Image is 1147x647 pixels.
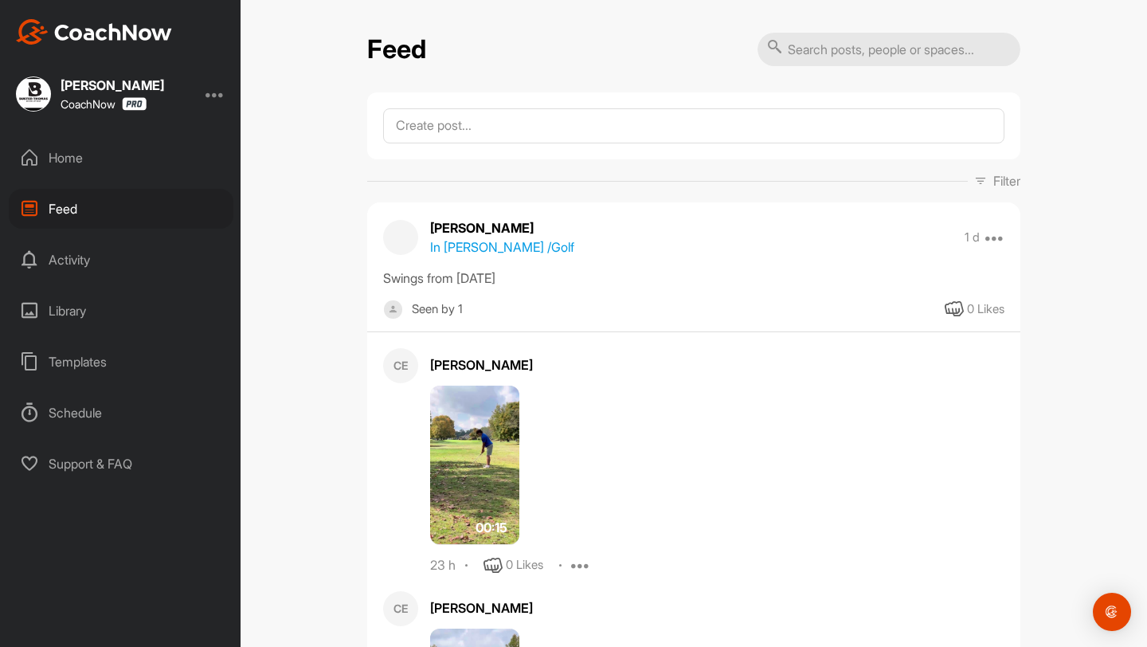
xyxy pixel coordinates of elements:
div: Templates [9,342,233,382]
div: Library [9,291,233,331]
p: Filter [993,171,1020,190]
img: CoachNow [16,19,172,45]
span: 00:15 [476,518,507,537]
input: Search posts, people or spaces... [757,33,1020,66]
div: CoachNow [61,97,147,111]
p: [PERSON_NAME] [430,218,574,237]
h2: Feed [367,34,426,65]
div: Open Intercom Messenger [1093,593,1131,631]
p: 1 d [965,229,980,245]
p: In [PERSON_NAME] / Golf [430,237,574,257]
div: Support & FAQ [9,444,233,484]
div: Schedule [9,393,233,433]
img: CoachNow Pro [122,97,147,111]
div: Swings from [DATE] [383,269,1004,288]
div: 23 h [430,558,456,574]
img: square_71b0c1a1e6001ffbb8f10c972293d764.jpg [16,76,51,112]
div: [PERSON_NAME] [430,598,1004,618]
div: 0 Likes [967,300,1004,319]
div: Feed [9,189,233,229]
div: CE [383,591,418,626]
div: 0 Likes [506,556,543,574]
img: square_default-ef6cabf814de5a2bf16c804365e32c732080f9872bdf737d349900a9daf73cf9.png [383,300,403,320]
div: Home [9,138,233,178]
div: Seen by 1 [412,300,463,320]
div: [PERSON_NAME] [61,79,164,92]
div: Activity [9,240,233,280]
img: media [430,386,519,545]
div: CE [383,348,418,383]
div: [PERSON_NAME] [430,355,1004,374]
